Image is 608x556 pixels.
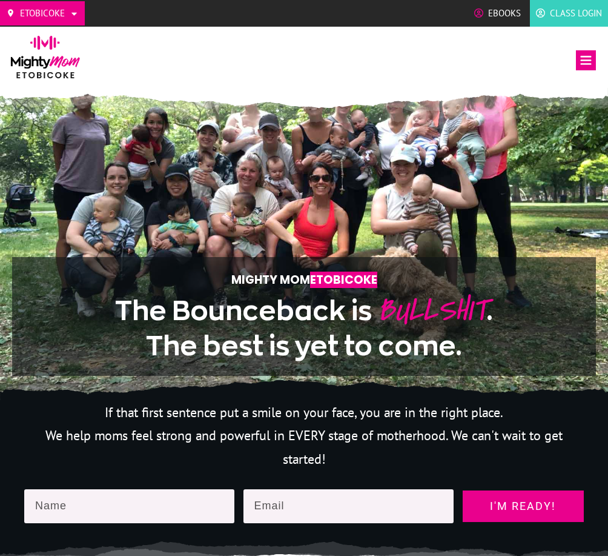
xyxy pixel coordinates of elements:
[231,272,377,288] strong: Mighty Mom
[488,4,521,22] span: Ebooks
[243,489,454,523] input: Email
[377,287,486,333] span: BULLSHIT
[146,331,462,360] span: The best is yet to come.
[45,427,563,467] span: We help moms feel strong and powerful in EVERY stage of motherhood. We can't wait to get started!
[24,489,234,523] input: Name
[463,491,584,522] a: I'm ready!
[6,4,79,22] a: Etobicoke
[474,4,521,22] a: Ebooks
[37,291,571,363] h1: .
[550,4,602,22] span: Class Login
[472,500,574,512] span: I'm ready!
[536,4,602,22] a: Class Login
[115,296,372,325] span: The Bounceback is
[310,272,377,288] span: Etobicoke
[105,404,503,421] span: If that first sentence put a smile on your face, you are in the right place.
[20,4,65,22] span: Etobicoke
